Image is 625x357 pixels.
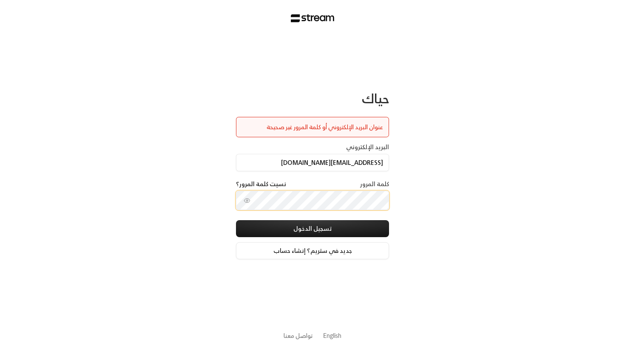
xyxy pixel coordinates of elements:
[346,143,389,151] label: البريد الإلكتروني
[236,242,389,259] a: جديد في ستريم؟ إنشاء حساب
[284,330,313,341] a: تواصل معنا
[242,123,383,131] div: عنوان البريد الإلكتروني أو كلمة المرور غير صحيحة
[360,180,389,188] label: كلمة المرور
[236,180,286,188] a: نسيت كلمة المرور؟
[240,194,254,207] button: toggle password visibility
[284,331,313,340] button: تواصل معنا
[291,14,335,23] img: Stream Logo
[362,87,389,110] span: حياك
[236,220,389,237] button: تسجيل الدخول
[323,328,341,343] a: English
